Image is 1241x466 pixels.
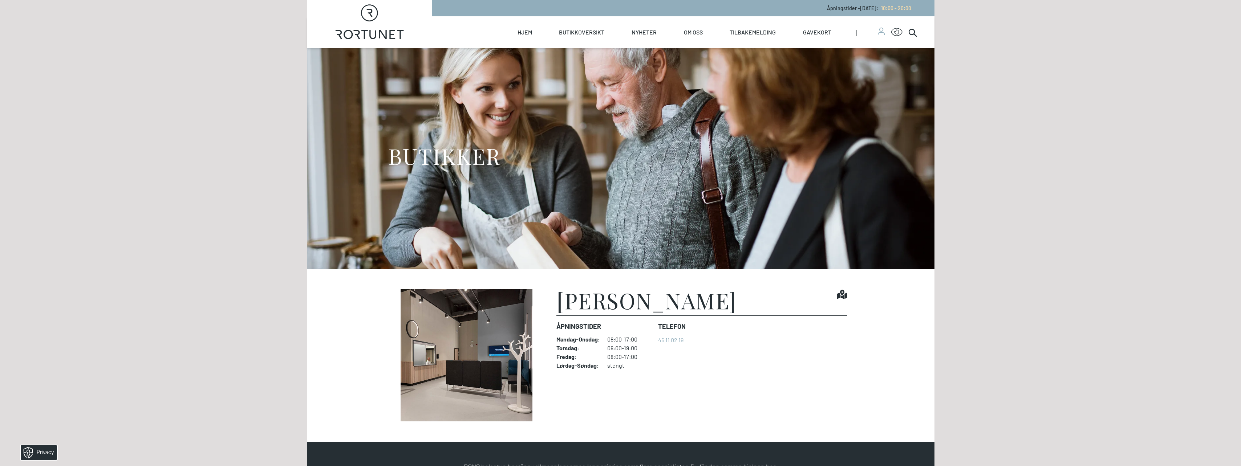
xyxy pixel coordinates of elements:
h1: BUTIKKER [388,142,500,169]
details: Attribution [602,159,628,165]
iframe: Manage Preferences [7,443,66,462]
a: Nyheter [632,16,657,48]
dt: Mandag - Onsdag : [556,336,600,343]
div: © Mappedin [604,160,621,164]
span: | [856,16,878,48]
a: Om oss [684,16,703,48]
dt: Lørdag - Søndag : [556,362,600,369]
a: Gavekort [803,16,831,48]
dt: Fredag : [556,353,600,360]
a: Butikkoversikt [559,16,604,48]
dd: 08:00-17:00 [607,353,652,360]
dt: Åpningstider [556,322,652,331]
dd: 08:00-19:00 [607,344,652,352]
a: 10:00 - 20:00 [878,5,911,11]
dt: Torsdag : [556,344,600,352]
h1: [PERSON_NAME] [556,289,737,311]
span: 10:00 - 20:00 [881,5,911,11]
a: Tilbakemelding [730,16,776,48]
a: 46 11 02 19 [658,336,684,343]
button: Open Accessibility Menu [891,26,903,38]
dd: 08:00-17:00 [607,336,652,343]
dt: Telefon [658,322,686,331]
dd: stengt [607,362,652,369]
p: Åpningstider - [DATE] : [827,4,911,12]
a: Hjem [518,16,532,48]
